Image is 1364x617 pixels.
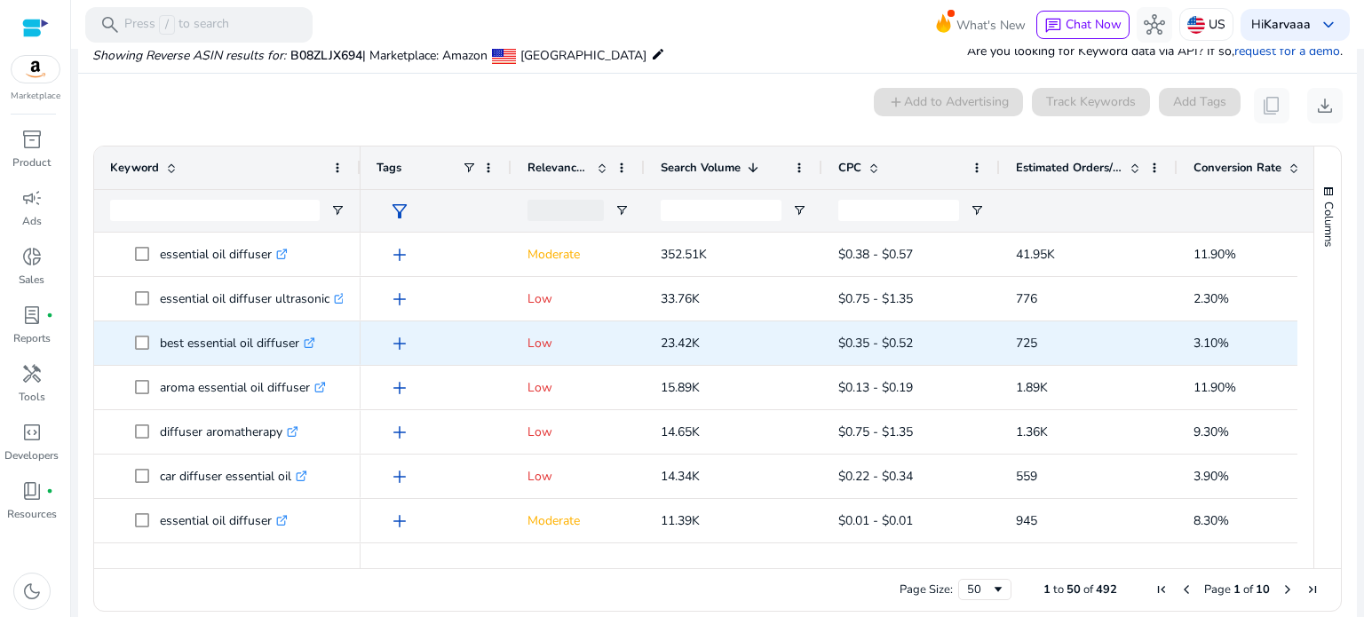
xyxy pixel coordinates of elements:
[1209,9,1225,40] p: US
[967,581,991,597] div: 50
[1067,581,1081,597] span: 50
[389,333,410,354] span: add
[651,44,665,65] mat-icon: edit
[159,15,175,35] span: /
[1305,582,1320,597] div: Last Page
[527,236,629,273] p: Moderate
[1016,512,1037,529] span: 945
[1016,335,1037,352] span: 725
[1137,7,1172,43] button: hub
[12,154,51,170] p: Product
[661,335,700,352] span: 23.42K
[520,47,646,64] span: [GEOGRAPHIC_DATA]
[160,236,288,273] p: essential oil diffuser
[1154,582,1169,597] div: First Page
[1016,160,1122,176] span: Estimated Orders/Month
[1193,246,1236,263] span: 11.90%
[92,47,286,64] i: Showing Reverse ASIN results for:
[661,468,700,485] span: 14.34K
[160,547,312,583] p: usb diffuser essential oil
[330,203,345,218] button: Open Filter Menu
[661,246,707,263] span: 352.51K
[1256,581,1270,597] span: 10
[160,414,298,450] p: diffuser aromatherapy
[110,200,320,221] input: Keyword Filter Input
[661,290,700,307] span: 33.76K
[46,487,53,494] span: fiber_manual_record
[389,244,410,265] span: add
[838,379,913,396] span: $0.13 - $0.19
[99,14,121,36] span: search
[838,290,913,307] span: $0.75 - $1.35
[1264,16,1311,33] b: Karvaaa
[389,466,410,487] span: add
[1193,335,1229,352] span: 3.10%
[1314,95,1336,116] span: download
[160,369,326,406] p: aroma essential oil diffuser
[1179,582,1193,597] div: Previous Page
[1233,581,1241,597] span: 1
[838,335,913,352] span: $0.35 - $0.52
[1053,581,1064,597] span: to
[661,160,741,176] span: Search Volume
[1036,11,1130,39] button: chatChat Now
[1016,290,1037,307] span: 776
[1193,423,1229,440] span: 9.30%
[1016,468,1037,485] span: 559
[838,160,861,176] span: CPC
[19,389,45,405] p: Tools
[838,423,913,440] span: $0.75 - $1.35
[661,379,700,396] span: 15.89K
[13,330,51,346] p: Reports
[21,363,43,384] span: handyman
[1243,581,1253,597] span: of
[1044,17,1062,35] span: chat
[160,458,307,494] p: car diffuser essential oil
[1193,160,1281,176] span: Conversion Rate
[21,246,43,267] span: donut_small
[1043,581,1051,597] span: 1
[970,203,984,218] button: Open Filter Menu
[1193,379,1236,396] span: 11.90%
[290,47,362,64] span: B08ZLJX694
[1144,14,1165,36] span: hub
[389,377,410,399] span: add
[1016,379,1048,396] span: 1.89K
[527,369,629,406] p: Low
[124,15,229,35] p: Press to search
[527,547,629,583] p: Low
[1193,468,1229,485] span: 3.90%
[1318,14,1339,36] span: keyboard_arrow_down
[389,422,410,443] span: add
[838,200,959,221] input: CPC Filter Input
[661,423,700,440] span: 14.65K
[389,510,410,532] span: add
[377,160,401,176] span: Tags
[1251,19,1311,31] p: Hi
[46,312,53,319] span: fiber_manual_record
[21,581,43,602] span: dark_mode
[19,272,44,288] p: Sales
[527,325,629,361] p: Low
[838,246,913,263] span: $0.38 - $0.57
[160,281,345,317] p: essential oil diffuser ultrasonic
[956,10,1026,41] span: What's New
[1193,512,1229,529] span: 8.30%
[527,414,629,450] p: Low
[792,203,806,218] button: Open Filter Menu
[1320,202,1336,247] span: Columns
[21,129,43,150] span: inventory_2
[110,160,159,176] span: Keyword
[838,468,913,485] span: $0.22 - $0.34
[958,579,1011,600] div: Page Size
[615,203,629,218] button: Open Filter Menu
[7,506,57,522] p: Resources
[838,512,913,529] span: $0.01 - $0.01
[1193,290,1229,307] span: 2.30%
[1083,581,1093,597] span: of
[527,502,629,539] p: Moderate
[1096,581,1117,597] span: 492
[160,502,288,539] p: essential oil diffuser
[1016,423,1048,440] span: 1.36K
[12,56,59,83] img: amazon.svg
